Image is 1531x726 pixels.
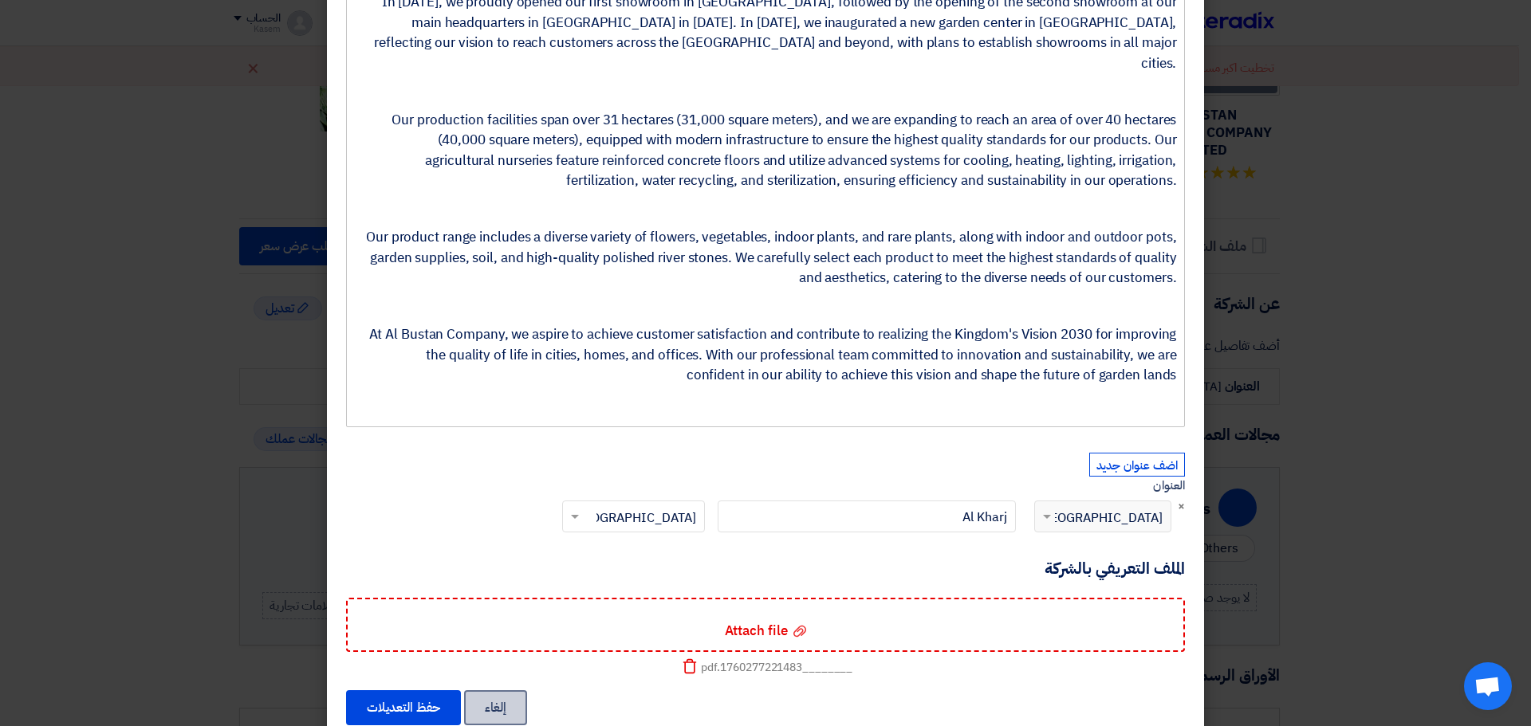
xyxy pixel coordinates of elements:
button: إلغاء [464,690,527,725]
span: [GEOGRAPHIC_DATA] [1037,508,1163,528]
button: حفظ التعديلات [346,690,461,725]
button: اضف عنوان جديد [1089,453,1185,477]
p: Our product range includes a diverse variety of flowers, vegetables, indoor plants, and rare plan... [366,227,1176,288]
div: ________1760277221483.pdf [701,659,853,676]
p: At Al Bustan Company, we aspire to achieve customer satisfaction and contribute to realizing the ... [366,324,1176,386]
button: Close [1178,500,1185,512]
h4: الملف التعريفي بالشركة [346,558,1185,579]
input: إضافة عنوان [718,500,1016,532]
p: Our production facilities span over 31 hectares (31,000 square meters), and we are expanding to r... [366,110,1176,191]
span: Attach file [725,621,788,641]
span: × [1178,497,1185,515]
div: Open chat [1464,662,1512,710]
label: العنوان [556,477,1185,495]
